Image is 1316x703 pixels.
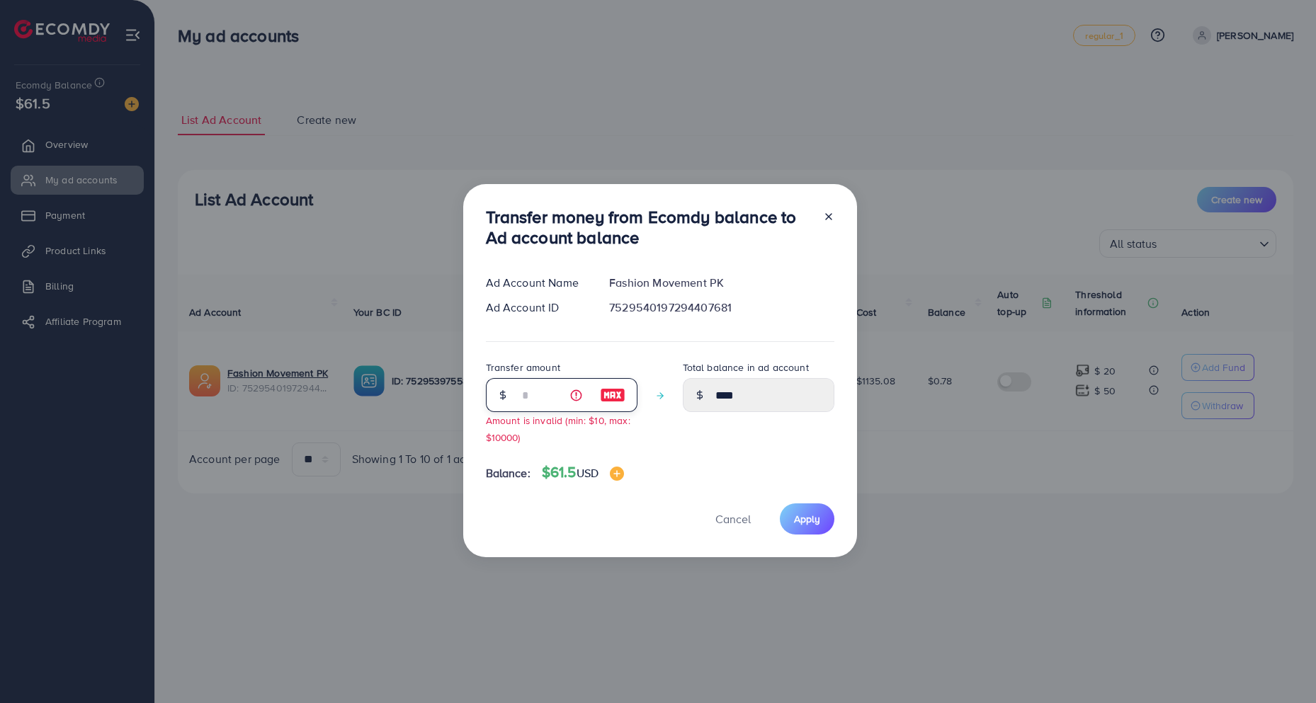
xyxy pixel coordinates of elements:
img: image [610,467,624,481]
div: Fashion Movement PK [598,275,845,291]
button: Apply [780,503,834,534]
button: Cancel [698,503,768,534]
span: Balance: [486,465,531,481]
img: image [600,387,625,404]
label: Total balance in ad account [683,360,809,375]
div: 7529540197294407681 [598,299,845,316]
h4: $61.5 [542,464,624,481]
span: Apply [794,512,820,526]
iframe: Chat [1256,639,1305,692]
small: Amount is invalid (min: $10, max: $10000) [486,413,630,443]
div: Ad Account ID [475,299,599,316]
h3: Transfer money from Ecomdy balance to Ad account balance [486,207,812,248]
span: Cancel [715,511,751,527]
div: Ad Account Name [475,275,599,291]
label: Transfer amount [486,360,560,375]
span: USD [577,465,599,481]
